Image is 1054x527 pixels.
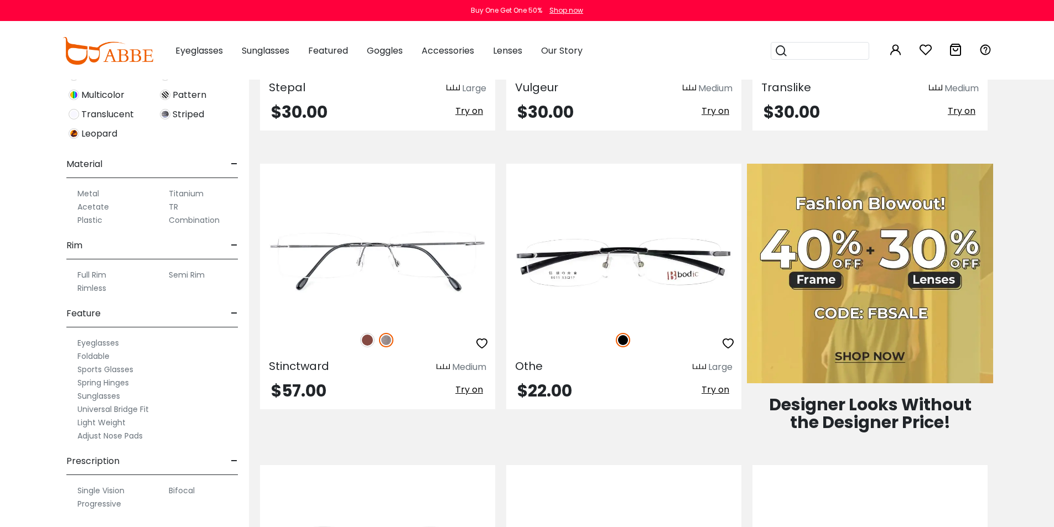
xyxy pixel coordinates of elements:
[515,80,558,95] span: Vulgeur
[702,105,729,117] span: Try on
[944,104,979,118] button: Try on
[517,100,574,124] span: $30.00
[506,204,741,321] img: Black Othe - Metal ,Adjust Nose Pads
[77,363,133,376] label: Sports Glasses
[69,109,79,119] img: Translucent
[242,44,289,57] span: Sunglasses
[271,100,328,124] span: $30.00
[66,448,120,474] span: Prescription
[169,268,205,281] label: Semi Rim
[452,383,486,397] button: Try on
[452,104,486,118] button: Try on
[77,497,121,510] label: Progressive
[761,80,811,95] span: Translike
[169,484,195,497] label: Bifocal
[693,363,706,372] img: size ruler
[169,187,204,200] label: Titanium
[169,200,178,213] label: TR
[493,44,522,57] span: Lenses
[515,358,543,374] span: Othe
[698,82,733,95] div: Medium
[683,84,696,92] img: size ruler
[77,403,149,416] label: Universal Bridge Fit
[175,44,223,57] span: Eyeglasses
[379,333,393,347] img: Gun
[446,84,460,92] img: size ruler
[702,383,729,396] span: Try on
[269,80,305,95] span: Stepal
[269,358,329,374] span: Stinctward
[77,200,109,213] label: Acetate
[471,6,542,15] div: Buy One Get One 50%
[422,44,474,57] span: Accessories
[66,151,102,178] span: Material
[173,108,204,121] span: Striped
[231,448,238,474] span: -
[708,361,733,374] div: Large
[63,37,153,65] img: abbeglasses.com
[66,300,101,327] span: Feature
[747,164,993,384] img: Fashion Blowout Sale
[169,213,220,227] label: Combination
[77,281,106,295] label: Rimless
[517,379,572,403] span: $22.00
[455,105,483,117] span: Try on
[81,108,134,121] span: Translucent
[231,300,238,327] span: -
[81,88,124,102] span: Multicolor
[944,82,979,95] div: Medium
[231,232,238,259] span: -
[77,349,110,363] label: Foldable
[616,333,630,347] img: Black
[77,268,106,281] label: Full Rim
[698,104,733,118] button: Try on
[308,44,348,57] span: Featured
[77,484,124,497] label: Single Vision
[367,44,403,57] span: Goggles
[764,100,820,124] span: $30.00
[541,44,583,57] span: Our Story
[66,232,82,259] span: Rim
[77,389,120,403] label: Sunglasses
[77,187,99,200] label: Metal
[437,363,450,372] img: size ruler
[769,393,972,434] span: Designer Looks Without the Designer Price!
[160,109,170,119] img: Striped
[452,361,486,374] div: Medium
[455,383,483,396] span: Try on
[81,127,117,140] span: Leopard
[231,151,238,178] span: -
[544,6,583,15] a: Shop now
[77,213,102,227] label: Plastic
[260,204,495,321] img: Gun Stinctward - Titanium ,Adjust Nose Pads
[160,90,170,100] img: Pattern
[77,336,119,349] label: Eyeglasses
[948,105,975,117] span: Try on
[69,90,79,100] img: Multicolor
[69,128,79,139] img: Leopard
[271,379,326,403] span: $57.00
[929,84,942,92] img: size ruler
[77,416,126,429] label: Light Weight
[173,88,206,102] span: Pattern
[462,82,486,95] div: Large
[77,376,129,389] label: Spring Hinges
[360,333,375,347] img: Brown
[77,429,143,442] label: Adjust Nose Pads
[698,383,733,397] button: Try on
[549,6,583,15] div: Shop now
